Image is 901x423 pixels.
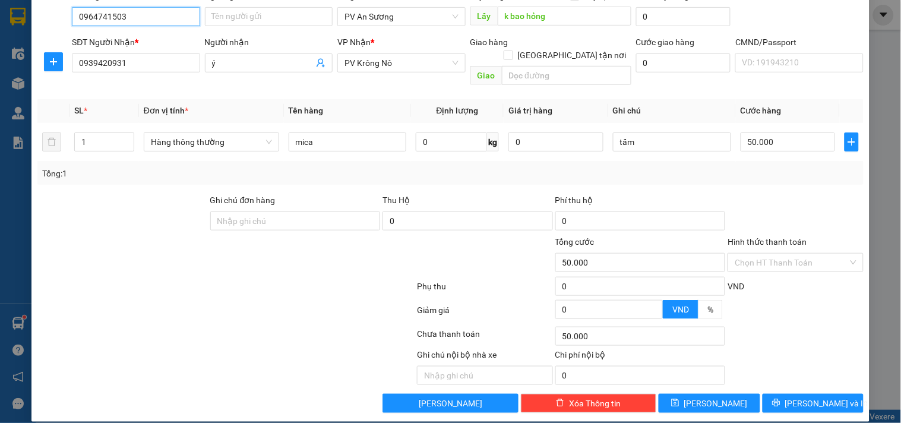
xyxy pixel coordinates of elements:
span: Xóa Thông tin [569,397,621,410]
span: VND [672,305,689,314]
button: delete [42,132,61,151]
span: VND [728,282,744,291]
span: PV An Sương [344,8,458,26]
button: [PERSON_NAME] [382,394,518,413]
input: VD: Bàn, Ghế [289,132,407,151]
span: % [707,305,713,314]
span: Tên hàng [289,106,324,115]
label: Cước giao hàng [636,37,695,47]
span: SL [74,106,84,115]
div: SĐT Người Nhận [72,36,200,49]
div: Chưa thanh toán [416,327,554,348]
div: Phụ thu [416,280,554,301]
span: plus [45,57,62,67]
span: Nơi gửi: [12,83,24,100]
span: Định lượng [437,106,479,115]
div: CMND/Passport [735,36,863,49]
input: Dọc đường [502,66,631,85]
strong: BIÊN NHẬN GỬI HÀNG HOÁ [41,71,138,80]
th: Ghi chú [608,99,736,122]
div: Tổng: 1 [42,167,349,180]
span: Lấy [470,7,498,26]
span: [GEOGRAPHIC_DATA] tận nơi [513,49,631,62]
input: 0 [508,132,603,151]
button: save[PERSON_NAME] [659,394,760,413]
span: Cước hàng [741,106,782,115]
span: Giao hàng [470,37,508,47]
span: 09:34:24 [DATE] [113,53,167,62]
div: Phí thu hộ [555,194,726,211]
span: PV Krông Nô [344,54,458,72]
span: VP Nhận [337,37,371,47]
span: [PERSON_NAME] và In [785,397,868,410]
label: Ghi chú đơn hàng [210,195,276,205]
span: Giá trị hàng [508,106,552,115]
button: plus [44,52,63,71]
span: printer [772,399,780,408]
input: Nhập ghi chú [417,366,552,385]
span: Tổng cước [555,237,595,247]
img: logo [12,27,27,56]
label: Hình thức thanh toán [728,237,807,247]
input: Cước lấy hàng [636,7,731,26]
div: Giảm giá [416,304,554,324]
span: save [671,399,679,408]
input: Ghi chú đơn hàng [210,211,381,231]
input: Dọc đường [498,7,631,26]
div: Người nhận [205,36,333,49]
button: plus [845,132,859,151]
span: Đơn vị tính [144,106,188,115]
div: Chi phí nội bộ [555,348,726,366]
span: Thu Hộ [382,195,410,205]
span: Giao [470,66,502,85]
span: PV An Sương [40,86,75,93]
span: plus [845,137,858,147]
span: delete [556,399,564,408]
strong: CÔNG TY TNHH [GEOGRAPHIC_DATA] 214 QL13 - P.26 - Q.BÌNH THẠNH - TP HCM 1900888606 [31,19,96,64]
span: PV [PERSON_NAME] [119,83,165,96]
span: AS10250078 [119,45,167,53]
input: Ghi Chú [613,132,731,151]
span: [PERSON_NAME] [684,397,748,410]
span: [PERSON_NAME] [419,397,482,410]
button: printer[PERSON_NAME] và In [763,394,864,413]
span: user-add [316,58,325,68]
button: deleteXóa Thông tin [521,394,656,413]
span: kg [487,132,499,151]
input: Cước giao hàng [636,53,731,72]
span: Hàng thông thường [151,133,272,151]
span: Nơi nhận: [91,83,110,100]
div: Ghi chú nội bộ nhà xe [417,348,552,366]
